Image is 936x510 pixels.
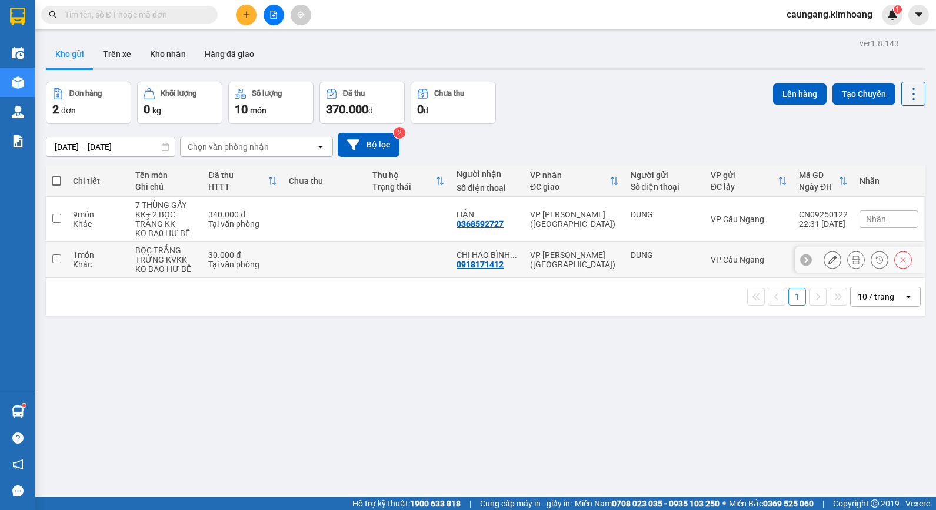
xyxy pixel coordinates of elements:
div: Chi tiết [73,176,124,186]
div: Mã GD [799,170,838,180]
div: VP [PERSON_NAME] ([GEOGRAPHIC_DATA]) [530,250,618,269]
strong: 1900 633 818 [410,499,461,508]
div: Tên món [135,170,196,180]
span: aim [297,11,305,19]
span: notification [12,459,24,470]
div: Đã thu [343,89,365,98]
img: warehouse-icon [12,106,24,118]
svg: open [904,292,913,301]
th: Toggle SortBy [524,166,624,197]
span: Cung cấp máy in - giấy in: [480,497,572,510]
div: CN09250122 [799,210,848,219]
img: icon-new-feature [887,9,898,20]
div: 0368592727 [457,219,504,229]
div: Khối lượng [161,89,196,98]
div: Tại văn phòng [208,260,277,269]
span: | [822,497,824,510]
strong: 0369 525 060 [763,499,814,508]
button: Khối lượng0kg [137,82,222,124]
div: Khác [73,219,124,229]
div: Đơn hàng [69,89,102,98]
div: Chưa thu [289,176,361,186]
span: kg [152,106,161,115]
th: Toggle SortBy [793,166,854,197]
div: KO BA0 HƯ BỂ [135,229,196,238]
span: caungang.kimhoang [777,7,882,22]
button: Trên xe [94,40,141,68]
span: Nhãn [866,214,886,224]
span: đ [424,106,428,115]
span: search [49,11,57,19]
div: HTTT [208,182,267,192]
th: Toggle SortBy [705,166,793,197]
span: plus [242,11,251,19]
span: 2 [52,102,59,116]
div: VP [PERSON_NAME] ([GEOGRAPHIC_DATA]) [530,210,618,229]
button: Số lượng10món [228,82,314,124]
div: Nhãn [860,176,918,186]
div: Trạng thái [372,182,435,192]
span: question-circle [12,432,24,444]
div: Người gửi [631,170,699,180]
button: Hàng đã giao [195,40,264,68]
span: Miền Bắc [729,497,814,510]
div: Khác [73,260,124,269]
svg: open [316,142,325,152]
button: Đơn hàng2đơn [46,82,131,124]
span: file-add [269,11,278,19]
div: KO BAO HƯ BỂ [135,264,196,274]
sup: 1 [894,5,902,14]
button: aim [291,5,311,25]
th: Toggle SortBy [367,166,451,197]
div: VP Cầu Ngang [711,255,787,264]
input: Select a date range. [46,137,175,156]
img: warehouse-icon [12,47,24,59]
div: Số điện thoại [631,182,699,192]
div: 22:31 [DATE] [799,219,848,229]
button: file-add [264,5,284,25]
div: 340.000 đ [208,210,277,219]
button: plus [236,5,257,25]
div: 10 / trang [858,291,894,303]
button: Chưa thu0đ [411,82,496,124]
span: Miền Nam [575,497,720,510]
div: Số lượng [252,89,282,98]
span: 0 [144,102,150,116]
div: BỌC TRẮNG TRỨNG KVKK [135,246,196,264]
button: 1 [788,288,806,306]
span: ... [510,250,517,260]
div: Chưa thu [434,89,464,98]
span: ⚪️ [722,501,726,506]
div: 7 THÙNG GẤY KK+ 2 BỌC TRẮNG KK [135,200,196,229]
span: caret-down [914,9,924,20]
div: HẬN [457,210,518,219]
div: VP gửi [711,170,778,180]
span: Hỗ trợ kỹ thuật: [352,497,461,510]
div: Đã thu [208,170,267,180]
div: ĐC lấy [711,182,778,192]
button: Lên hàng [773,83,827,105]
button: caret-down [908,5,929,25]
span: copyright [871,499,879,508]
div: DUNG [631,210,699,219]
div: ver 1.8.143 [860,37,899,50]
button: Kho gửi [46,40,94,68]
span: 1 [895,5,900,14]
div: Ghi chú [135,182,196,192]
span: 10 [235,102,248,116]
div: ĐC giao [530,182,609,192]
span: | [469,497,471,510]
div: Sửa đơn hàng [824,251,841,269]
strong: 0708 023 035 - 0935 103 250 [612,499,720,508]
div: Người nhận [457,169,518,179]
button: Đã thu370.000đ [319,82,405,124]
sup: 2 [394,127,405,139]
img: logo-vxr [10,8,25,25]
div: 1 món [73,250,124,260]
div: DUNG [631,250,699,260]
button: Kho nhận [141,40,195,68]
img: warehouse-icon [12,405,24,418]
button: Bộ lọc [338,133,399,157]
span: đơn [61,106,76,115]
div: Thu hộ [372,170,435,180]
